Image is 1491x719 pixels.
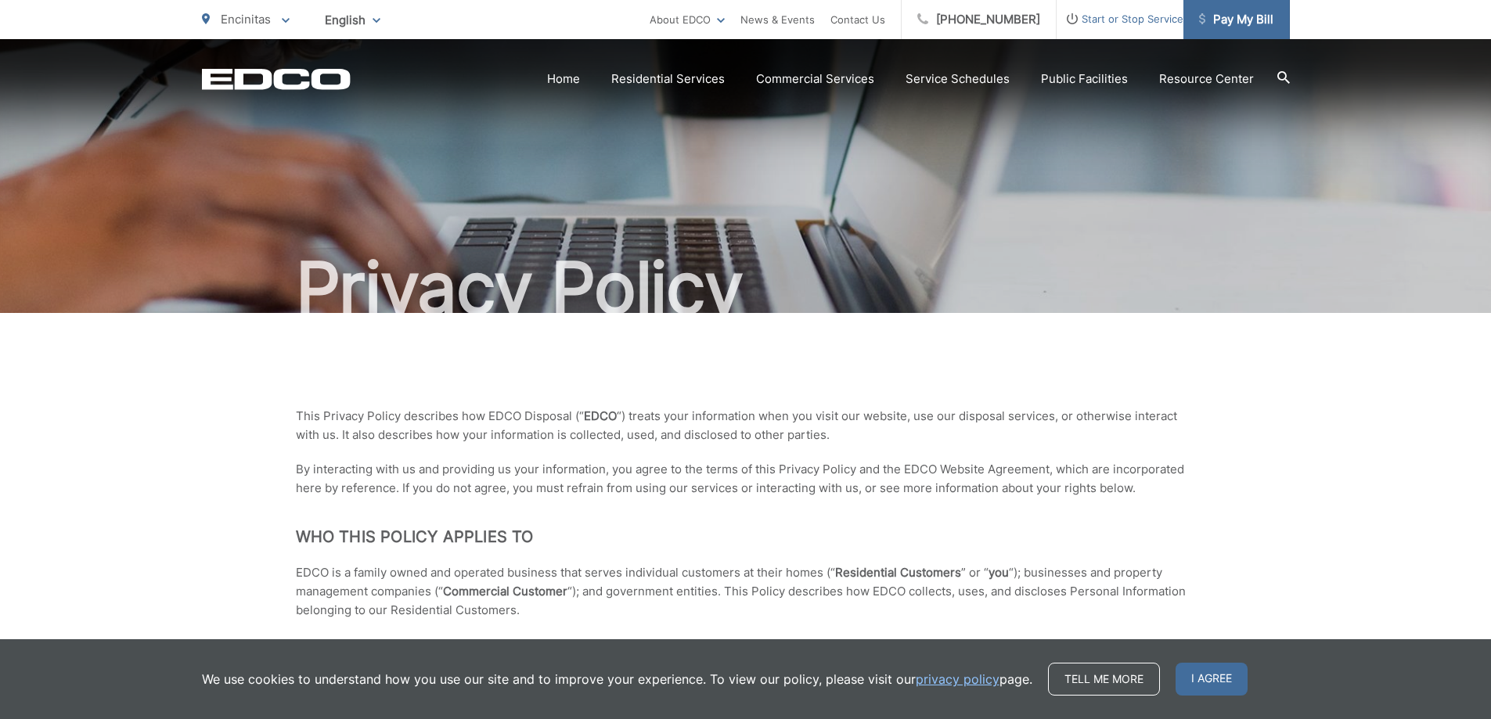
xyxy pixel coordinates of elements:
strong: Commercial Customer [443,584,567,599]
a: EDCD logo. Return to the homepage. [202,68,351,90]
a: Home [547,70,580,88]
a: Public Facilities [1041,70,1128,88]
strong: EDCO [584,408,617,423]
a: Service Schedules [906,70,1010,88]
p: We use cookies to understand how you use our site and to improve your experience. To view our pol... [202,670,1032,688]
p: EDCO is a family owned and operated business that serves individual customers at their homes (“ ”... [296,563,1196,620]
strong: Residential Customers [835,565,961,580]
span: I agree [1176,663,1248,696]
iframe: To enrich screen reader interactions, please activate Accessibility in Grammarly extension settings [1401,645,1479,719]
a: Contact Us [830,10,885,29]
span: Pay My Bill [1199,10,1273,29]
a: Residential Services [611,70,725,88]
span: Encinitas [221,12,271,27]
span: English [313,6,392,34]
h2: Who This Policy Applies To [296,527,1196,546]
a: Commercial Services [756,70,874,88]
a: privacy policy [916,670,999,688]
p: If we have collected your Personal Information in the course of your employment for EDCO or one o... [296,635,1196,673]
a: Resource Center [1159,70,1254,88]
strong: you [989,565,1009,580]
a: Tell me more [1048,663,1160,696]
p: By interacting with us and providing us your information, you agree to the terms of this Privacy ... [296,460,1196,498]
h1: Privacy Policy [202,249,1290,327]
a: About EDCO [650,10,725,29]
a: News & Events [740,10,815,29]
p: This Privacy Policy describes how EDCO Disposal (“ “) treats your information when you visit our ... [296,407,1196,444]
